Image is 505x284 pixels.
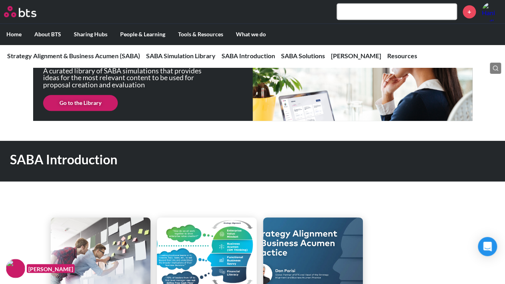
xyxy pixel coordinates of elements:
[27,264,75,273] figcaption: [PERSON_NAME]
[6,259,25,278] img: F
[482,2,501,21] img: Hani Fadlallah
[387,52,417,59] a: Resources
[28,24,67,45] label: About BTS
[230,24,272,45] label: What we do
[172,24,230,45] label: Tools & Resources
[222,52,275,59] a: SABA Introduction
[463,5,476,18] a: +
[7,52,140,59] a: Strategy Alignment & Business Acumen (SABA)
[482,2,501,21] a: Profile
[10,151,349,169] h1: SABA Introduction
[331,52,381,59] a: [PERSON_NAME]
[4,6,36,17] img: BTS Logo
[114,24,172,45] label: People & Learning
[43,67,211,89] p: A curated library of SABA simulations that provides ideas for the most relevant content to be use...
[43,95,118,111] a: Go to the Library
[281,52,325,59] a: SABA Solutions
[67,24,114,45] label: Sharing Hubs
[146,52,216,59] a: SABA Simulation Library
[4,6,51,17] a: Go home
[478,237,497,256] div: Open Intercom Messenger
